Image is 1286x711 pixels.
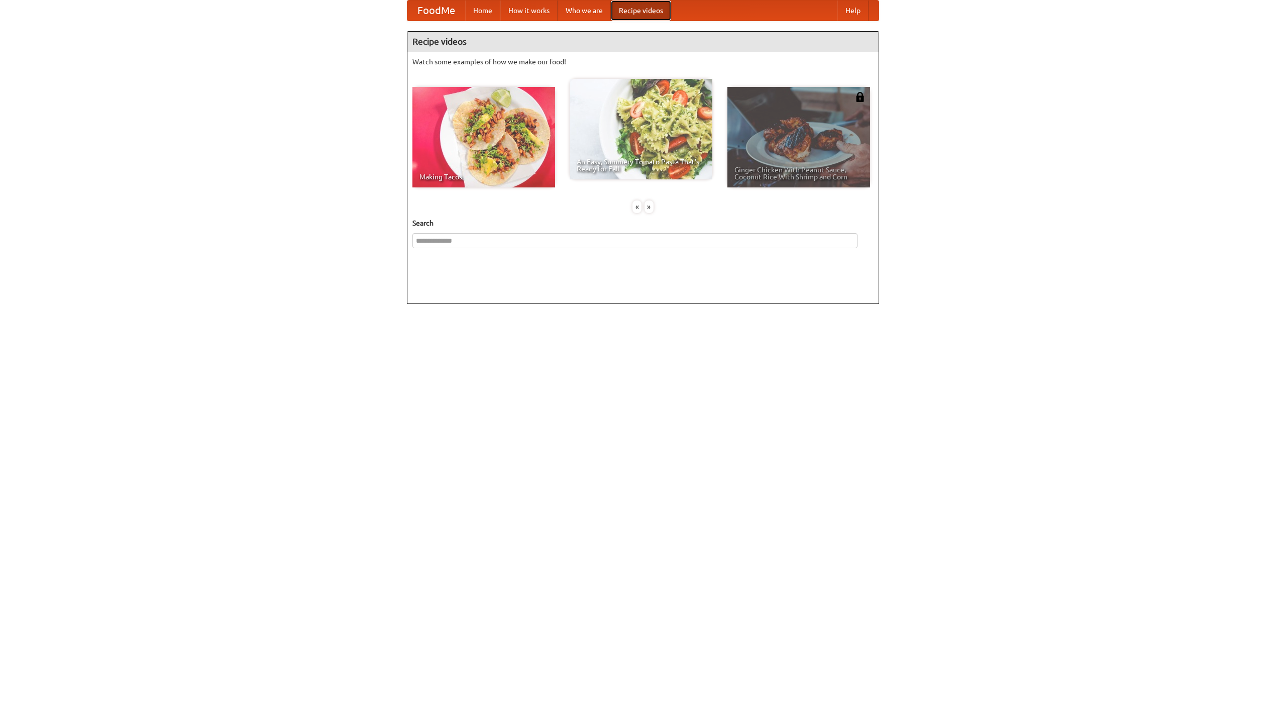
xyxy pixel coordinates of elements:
a: How it works [500,1,558,21]
a: Making Tacos [412,87,555,187]
div: « [632,200,641,213]
span: An Easy, Summery Tomato Pasta That's Ready for Fall [577,158,705,172]
div: » [645,200,654,213]
a: Who we are [558,1,611,21]
p: Watch some examples of how we make our food! [412,57,874,67]
a: Recipe videos [611,1,671,21]
a: Help [837,1,869,21]
h4: Recipe videos [407,32,879,52]
a: Home [465,1,500,21]
h5: Search [412,218,874,228]
img: 483408.png [855,92,865,102]
span: Making Tacos [419,173,548,180]
a: An Easy, Summery Tomato Pasta That's Ready for Fall [570,79,712,179]
a: FoodMe [407,1,465,21]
